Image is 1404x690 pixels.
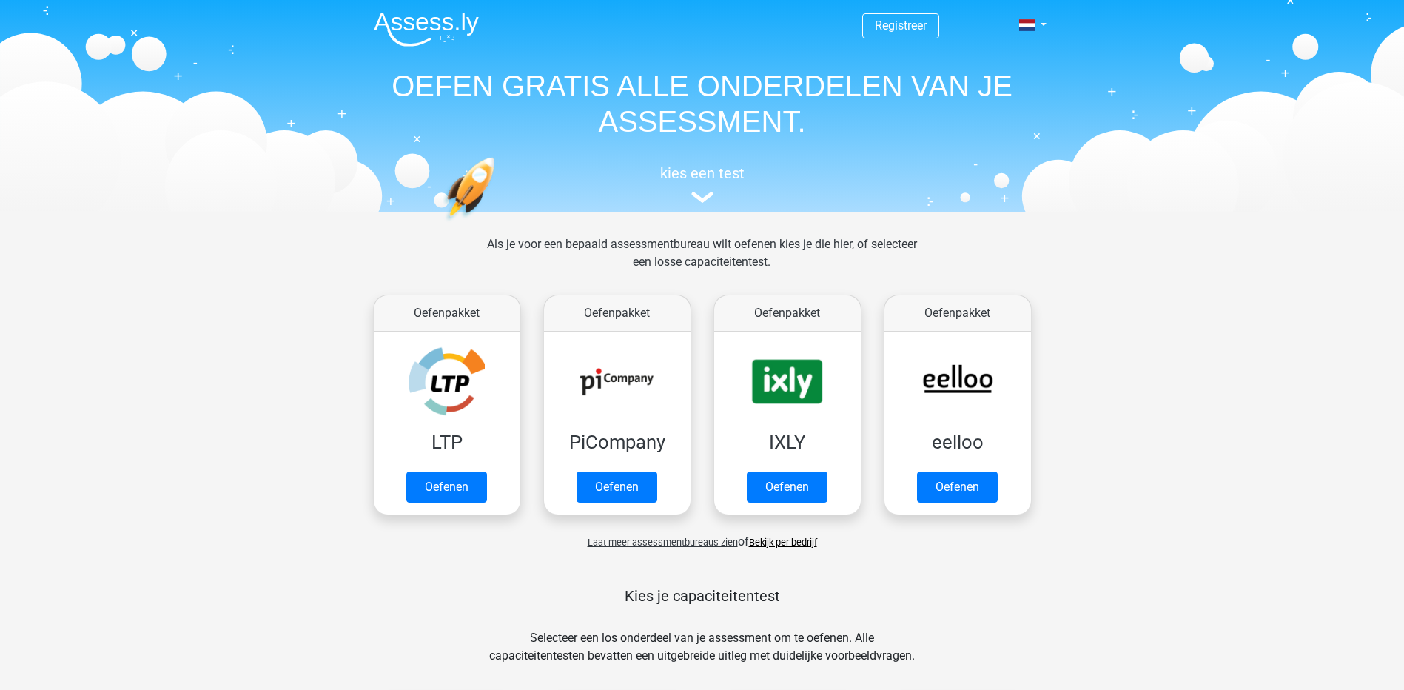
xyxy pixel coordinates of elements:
[747,472,827,503] a: Oefenen
[875,19,927,33] a: Registreer
[588,537,738,548] span: Laat meer assessmentbureaus zien
[749,537,817,548] a: Bekijk per bedrijf
[362,164,1043,204] a: kies een test
[475,629,929,683] div: Selecteer een los onderdeel van je assessment om te oefenen. Alle capaciteitentesten bevatten een...
[386,587,1018,605] h5: Kies je capaciteitentest
[406,472,487,503] a: Oefenen
[362,521,1043,551] div: of
[577,472,657,503] a: Oefenen
[362,68,1043,139] h1: OEFEN GRATIS ALLE ONDERDELEN VAN JE ASSESSMENT.
[691,192,713,203] img: assessment
[362,164,1043,182] h5: kies een test
[475,235,929,289] div: Als je voor een bepaald assessmentbureau wilt oefenen kies je die hier, of selecteer een losse ca...
[374,12,479,47] img: Assessly
[917,472,998,503] a: Oefenen
[443,157,552,291] img: oefenen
